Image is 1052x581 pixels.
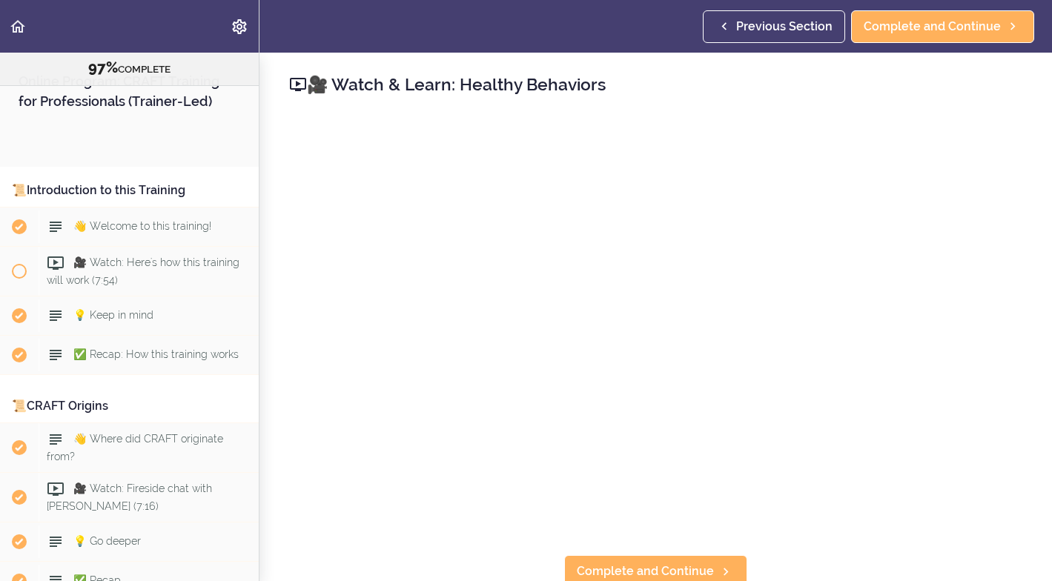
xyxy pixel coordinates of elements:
[289,72,1022,97] h2: 🎥 Watch & Learn: Healthy Behaviors
[703,10,845,43] a: Previous Section
[851,10,1034,43] a: Complete and Continue
[47,256,239,285] span: 🎥 Watch: Here's how this training will work (7:54)
[47,482,212,511] span: 🎥 Watch: Fireside chat with [PERSON_NAME] (7:16)
[9,18,27,36] svg: Back to course curriculum
[289,119,1022,531] iframe: Video Player
[19,59,240,78] div: COMPLETE
[73,220,211,232] span: 👋 Welcome to this training!
[47,433,223,462] span: 👋 Where did CRAFT originate from?
[73,309,153,321] span: 💡 Keep in mind
[736,18,833,36] span: Previous Section
[73,348,239,360] span: ✅ Recap: How this training works
[577,562,714,580] span: Complete and Continue
[73,535,141,547] span: 💡 Go deeper
[231,18,248,36] svg: Settings Menu
[88,59,118,76] span: 97%
[864,18,1001,36] span: Complete and Continue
